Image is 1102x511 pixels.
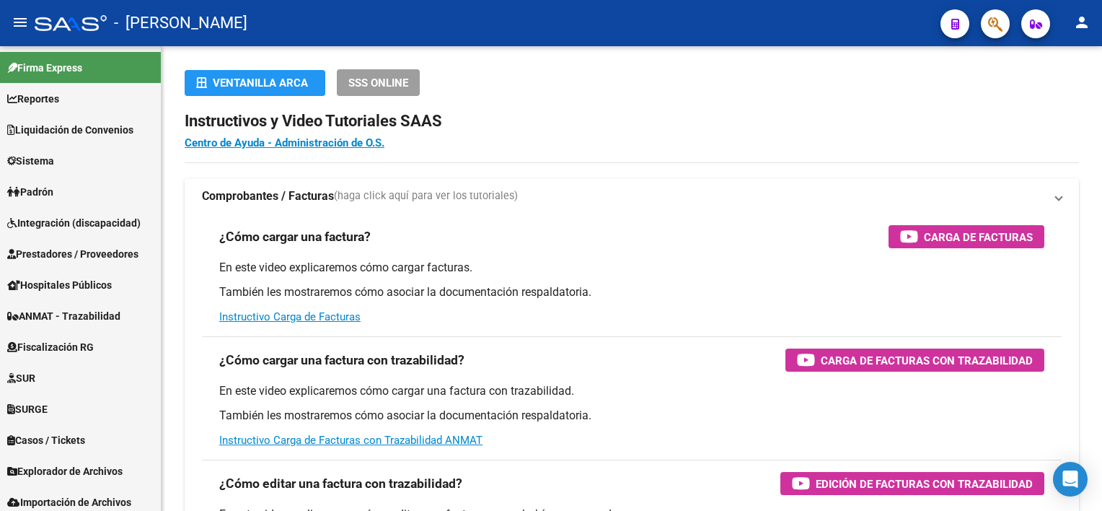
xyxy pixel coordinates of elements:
[7,91,59,107] span: Reportes
[219,260,1044,276] p: En este video explicaremos cómo cargar facturas.
[7,494,131,510] span: Importación de Archivos
[7,153,54,169] span: Sistema
[7,432,85,448] span: Casos / Tickets
[7,60,82,76] span: Firma Express
[219,284,1044,300] p: También les mostraremos cómo asociar la documentación respaldatoria.
[7,122,133,138] span: Liquidación de Convenios
[780,472,1044,495] button: Edición de Facturas con Trazabilidad
[202,188,334,204] strong: Comprobantes / Facturas
[219,350,464,370] h3: ¿Cómo cargar una factura con trazabilidad?
[219,310,361,323] a: Instructivo Carga de Facturas
[7,277,112,293] span: Hospitales Públicos
[816,475,1033,493] span: Edición de Facturas con Trazabilidad
[334,188,518,204] span: (haga click aquí para ver los tutoriales)
[185,179,1079,214] mat-expansion-panel-header: Comprobantes / Facturas(haga click aquí para ver los tutoriales)
[196,70,314,96] div: Ventanilla ARCA
[785,349,1044,372] button: Carga de Facturas con Trazabilidad
[7,308,120,324] span: ANMAT - Trazabilidad
[1073,14,1090,31] mat-icon: person
[185,70,325,96] button: Ventanilla ARCA
[219,227,371,247] h3: ¿Cómo cargar una factura?
[821,351,1033,370] span: Carga de Facturas con Trazabilidad
[924,228,1033,246] span: Carga de Facturas
[7,215,141,231] span: Integración (discapacidad)
[7,401,48,417] span: SURGE
[185,136,384,149] a: Centro de Ayuda - Administración de O.S.
[219,383,1044,399] p: En este video explicaremos cómo cargar una factura con trazabilidad.
[7,463,123,479] span: Explorador de Archivos
[889,225,1044,248] button: Carga de Facturas
[7,339,94,355] span: Fiscalización RG
[219,473,462,494] h3: ¿Cómo editar una factura con trazabilidad?
[185,108,1079,135] h2: Instructivos y Video Tutoriales SAAS
[114,7,247,39] span: - [PERSON_NAME]
[7,370,35,386] span: SUR
[1053,462,1088,497] div: Open Intercom Messenger
[7,246,138,262] span: Prestadores / Proveedores
[219,408,1044,424] p: También les mostraremos cómo asociar la documentación respaldatoria.
[219,434,482,447] a: Instructivo Carga de Facturas con Trazabilidad ANMAT
[337,69,420,96] button: SSS ONLINE
[7,184,53,200] span: Padrón
[348,77,408,89] span: SSS ONLINE
[12,14,29,31] mat-icon: menu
